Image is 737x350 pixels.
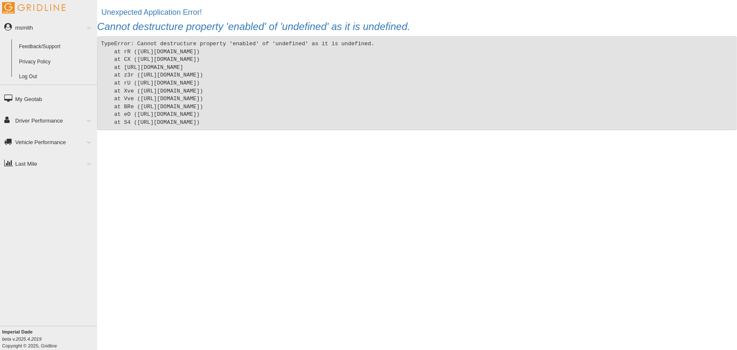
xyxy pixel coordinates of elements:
[15,39,97,55] a: Feedback/Support
[2,2,65,14] img: Gridline
[2,329,33,334] b: Imperial Dade
[97,36,737,130] pre: TypeError: Cannot destructure property 'enabled' of 'undefined' as it is undefined. at rR ([URL][...
[2,336,41,342] i: beta v.2025.4.2019
[2,328,97,349] div: Copyright © 2025, Gridline
[15,55,97,70] a: Privacy Policy
[97,21,737,32] h3: Cannot destructure property 'enabled' of 'undefined' as it is undefined.
[101,8,737,17] h2: Unexpected Application Error!
[15,69,97,85] a: Log Out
